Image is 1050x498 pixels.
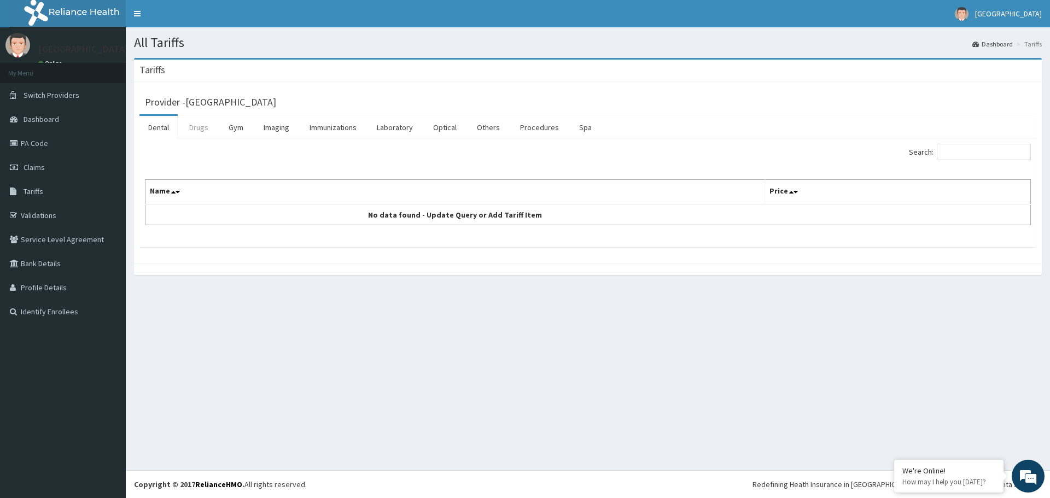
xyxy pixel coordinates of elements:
[1014,39,1042,49] li: Tariffs
[134,479,244,489] strong: Copyright © 2017 .
[24,162,45,172] span: Claims
[24,186,43,196] span: Tariffs
[145,180,765,205] th: Name
[5,33,30,57] img: User Image
[38,60,65,67] a: Online
[301,116,365,139] a: Immunizations
[179,5,206,32] div: Minimize live chat window
[902,466,995,476] div: We're Online!
[63,138,151,248] span: We're online!
[145,97,276,107] h3: Provider - [GEOGRAPHIC_DATA]
[972,39,1013,49] a: Dashboard
[765,180,1031,205] th: Price
[126,470,1050,498] footer: All rights reserved.
[752,479,1042,490] div: Redefining Heath Insurance in [GEOGRAPHIC_DATA] using Telemedicine and Data Science!
[468,116,509,139] a: Others
[255,116,298,139] a: Imaging
[38,44,129,54] p: [GEOGRAPHIC_DATA]
[24,90,79,100] span: Switch Providers
[220,116,252,139] a: Gym
[975,9,1042,19] span: [GEOGRAPHIC_DATA]
[134,36,1042,50] h1: All Tariffs
[145,204,765,225] td: No data found - Update Query or Add Tariff Item
[139,65,165,75] h3: Tariffs
[57,61,184,75] div: Chat with us now
[5,298,208,337] textarea: Type your message and hit 'Enter'
[937,144,1031,160] input: Search:
[24,114,59,124] span: Dashboard
[424,116,465,139] a: Optical
[139,116,178,139] a: Dental
[902,477,995,487] p: How may I help you today?
[20,55,44,82] img: d_794563401_company_1708531726252_794563401
[909,144,1031,160] label: Search:
[955,7,969,21] img: User Image
[511,116,568,139] a: Procedures
[368,116,422,139] a: Laboratory
[195,479,242,489] a: RelianceHMO
[570,116,600,139] a: Spa
[180,116,217,139] a: Drugs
